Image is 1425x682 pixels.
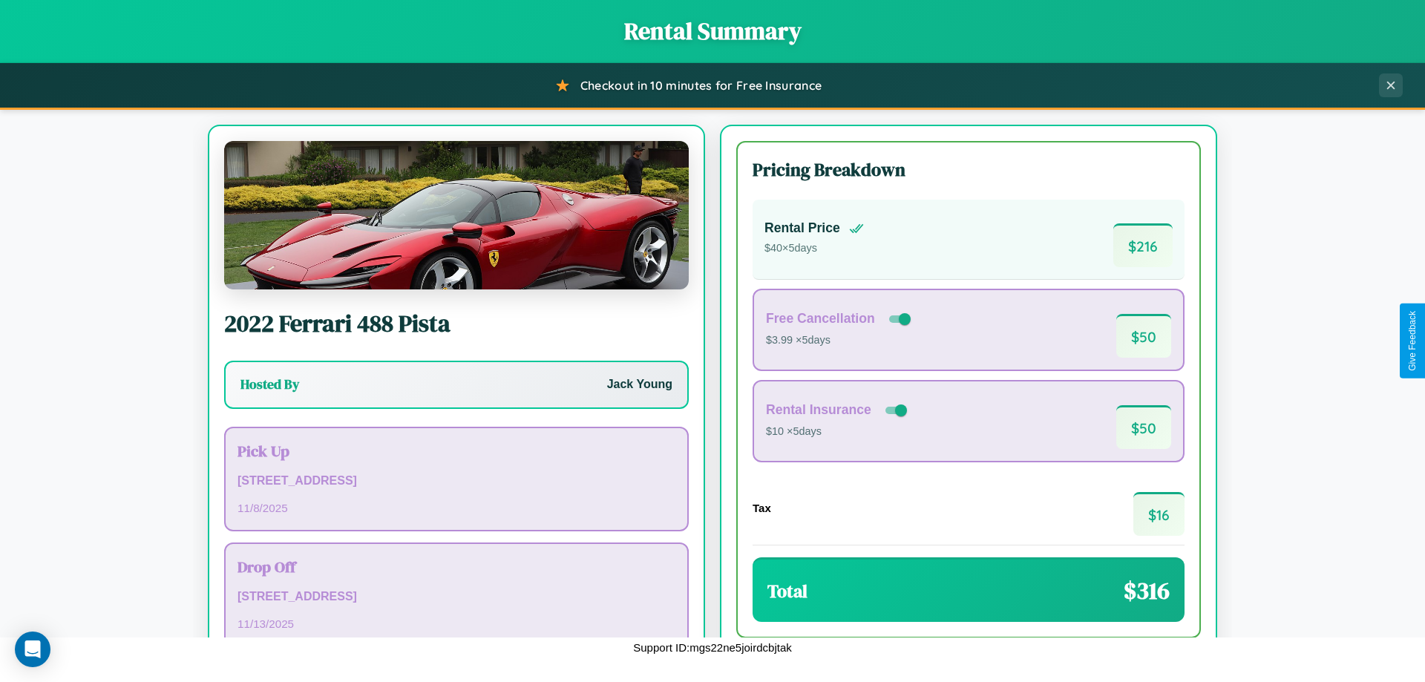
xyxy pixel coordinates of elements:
[580,78,822,93] span: Checkout in 10 minutes for Free Insurance
[237,440,675,462] h3: Pick Up
[1113,223,1173,267] span: $ 216
[766,422,910,442] p: $10 × 5 days
[633,637,791,658] p: Support ID: mgs22ne5joirdcbjtak
[1133,492,1185,536] span: $ 16
[766,402,871,418] h4: Rental Insurance
[764,220,840,236] h4: Rental Price
[753,502,771,514] h4: Tax
[1407,311,1418,371] div: Give Feedback
[224,307,689,340] h2: 2022 Ferrari 488 Pista
[766,331,914,350] p: $3.99 × 5 days
[224,141,689,289] img: Ferrari 488 Pista
[237,614,675,634] p: 11 / 13 / 2025
[1116,314,1171,358] span: $ 50
[607,374,672,396] p: Jack Young
[15,632,50,667] div: Open Intercom Messenger
[15,15,1410,47] h1: Rental Summary
[767,579,807,603] h3: Total
[753,157,1185,182] h3: Pricing Breakdown
[240,376,299,393] h3: Hosted By
[764,239,864,258] p: $ 40 × 5 days
[1116,405,1171,449] span: $ 50
[237,586,675,608] p: [STREET_ADDRESS]
[237,498,675,518] p: 11 / 8 / 2025
[237,470,675,492] p: [STREET_ADDRESS]
[237,556,675,577] h3: Drop Off
[1124,574,1170,607] span: $ 316
[766,311,875,327] h4: Free Cancellation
